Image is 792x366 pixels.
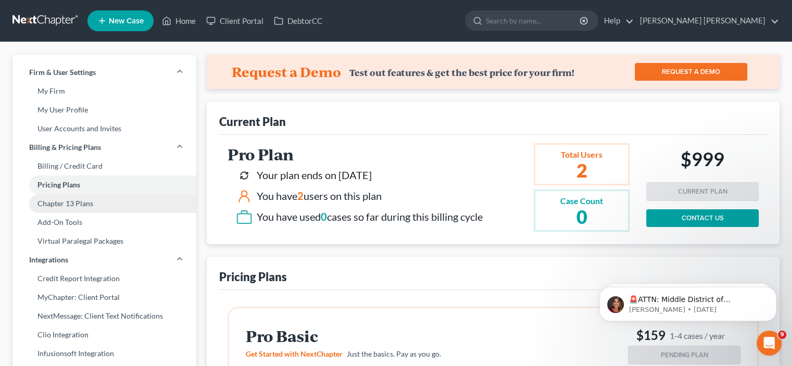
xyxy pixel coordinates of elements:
[12,100,196,119] a: My User Profile
[560,207,603,226] h2: 0
[321,210,327,223] span: 0
[228,146,483,163] h2: Pro Plan
[219,114,286,129] div: Current Plan
[12,138,196,157] a: Billing & Pricing Plans
[757,331,782,356] iframe: Intercom live chat
[12,194,196,213] a: Chapter 13 Plans
[560,161,603,180] h2: 2
[12,157,196,175] a: Billing / Credit Card
[486,11,581,30] input: Search by name...
[12,269,196,288] a: Credit Report Integration
[12,307,196,325] a: NextMessage: Client Text Notifications
[635,11,779,30] a: [PERSON_NAME] [PERSON_NAME]
[560,195,603,207] div: Case Count
[635,63,747,81] a: REQUEST A DEMO
[29,142,101,153] span: Billing & Pricing Plans
[646,182,759,201] button: CURRENT PLAN
[12,82,196,100] a: My Firm
[12,325,196,344] a: Clio Integration
[246,349,343,358] span: Get Started with NextChapter
[232,64,341,80] h4: Request a Demo
[157,11,201,30] a: Home
[297,190,304,202] span: 2
[219,269,287,284] div: Pricing Plans
[628,346,740,364] button: PENDING PLAN
[246,327,512,345] h2: Pro Basic
[201,11,269,30] a: Client Portal
[257,168,372,183] div: Your plan ends on [DATE]
[349,67,574,78] div: Test out features & get the best price for your firm!
[560,149,603,161] div: Total Users
[29,67,96,78] span: Firm & User Settings
[584,265,792,338] iframe: Intercom notifications message
[257,209,483,224] div: You have used cases so far during this billing cycle
[347,349,441,358] span: Just the basics. Pay as you go.
[646,209,759,227] a: CONTACT US
[29,255,68,265] span: Integrations
[661,351,708,359] span: PENDING PLAN
[12,175,196,194] a: Pricing Plans
[12,213,196,232] a: Add-On Tools
[257,188,382,204] div: You have users on this plan
[12,288,196,307] a: MyChapter: Client Portal
[12,63,196,82] a: Firm & User Settings
[12,344,196,363] a: Infusionsoft Integration
[109,17,144,25] span: New Case
[599,11,634,30] a: Help
[778,331,786,339] span: 9
[12,232,196,250] a: Virtual Paralegal Packages
[681,148,724,174] h2: $999
[12,119,196,138] a: User Accounts and Invites
[12,250,196,269] a: Integrations
[269,11,328,30] a: DebtorCC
